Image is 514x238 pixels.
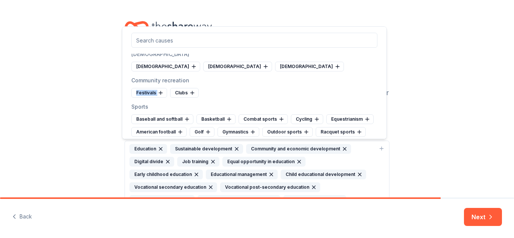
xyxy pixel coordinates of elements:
[170,144,243,154] div: Sustainable development
[326,114,374,124] div: Equestrianism
[177,157,219,167] div: Job training
[246,144,351,154] div: Community and economic development
[275,62,344,71] div: [DEMOGRAPHIC_DATA]
[262,127,313,137] div: Outdoor sports
[129,157,174,167] div: Digital divide
[190,127,214,137] div: Golf
[129,195,195,205] div: Social work education
[129,182,217,192] div: Vocational secondary education
[131,114,193,124] div: Baseball and softball
[198,195,280,205] div: Basic and remedial instruction
[131,102,377,111] div: Sports
[131,33,377,48] input: Search causes
[131,50,377,59] div: [DEMOGRAPHIC_DATA]
[170,88,199,98] div: Clubs
[131,76,377,85] div: Community recreation
[196,114,236,124] div: Basketball
[131,62,200,71] div: [DEMOGRAPHIC_DATA]
[222,157,306,167] div: Equal opportunity in education
[239,114,288,124] div: Combat sports
[281,170,366,179] div: Child educational development
[291,114,323,124] div: Cycling
[217,127,259,137] div: Gymnastics
[464,208,502,226] button: Next
[129,170,203,179] div: Early childhood education
[131,88,167,98] div: Festivals
[12,209,32,225] button: Back
[283,195,346,205] div: Continuing education
[131,127,187,137] div: American football
[316,127,366,137] div: Racquet sports
[206,170,278,179] div: Educational management
[203,62,272,71] div: [DEMOGRAPHIC_DATA]
[129,144,167,154] div: Education
[220,182,320,192] div: Vocational post-secondary education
